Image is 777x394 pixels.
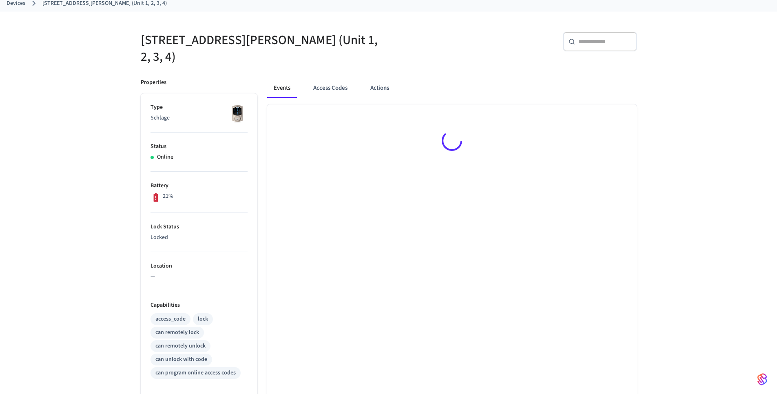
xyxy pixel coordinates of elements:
[198,315,208,323] div: lock
[141,32,384,65] h5: [STREET_ADDRESS][PERSON_NAME] (Unit 1, 2, 3, 4)
[151,142,248,151] p: Status
[267,78,297,98] button: Events
[151,223,248,231] p: Lock Status
[757,373,767,386] img: SeamLogoGradient.69752ec5.svg
[155,315,186,323] div: access_code
[151,182,248,190] p: Battery
[364,78,396,98] button: Actions
[307,78,354,98] button: Access Codes
[141,78,166,87] p: Properties
[151,301,248,310] p: Capabilities
[151,114,248,122] p: Schlage
[163,192,173,201] p: 21%
[155,355,207,364] div: can unlock with code
[155,328,199,337] div: can remotely lock
[151,262,248,270] p: Location
[155,342,206,350] div: can remotely unlock
[151,103,248,112] p: Type
[151,272,248,281] p: —
[157,153,173,162] p: Online
[151,233,248,242] p: Locked
[155,369,236,377] div: can program online access codes
[227,103,248,124] img: Schlage Sense Smart Deadbolt with Camelot Trim, Front
[267,78,637,98] div: ant example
